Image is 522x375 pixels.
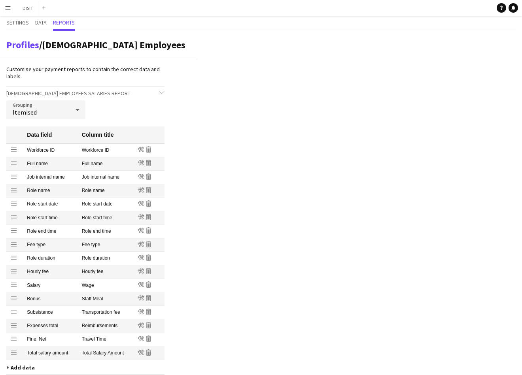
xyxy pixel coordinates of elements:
[78,238,134,252] mat-cell: Fee type
[53,20,75,25] span: Reports
[23,292,78,306] mat-cell: Bonus
[78,171,134,184] mat-cell: Job internal name
[23,225,78,238] mat-cell: Role end time
[78,225,134,238] mat-cell: Role end time
[23,238,78,252] mat-cell: Fee type
[78,279,134,292] mat-cell: Wage
[23,333,78,347] mat-cell: Fine: Net
[6,20,29,25] span: Settings
[6,39,185,51] h1: /
[78,347,134,360] mat-cell: Total Salary Amount
[78,157,134,171] mat-cell: Full name
[23,252,78,265] mat-cell: Role duration
[78,333,134,347] mat-cell: Travel Time
[78,211,134,225] mat-cell: Role start time
[78,319,134,333] mat-cell: Reimbursements
[23,184,78,198] mat-cell: Role name
[35,20,47,25] span: Data
[23,211,78,225] mat-cell: Role start time
[78,292,134,306] mat-cell: Staff Meal
[23,171,78,184] mat-cell: Job internal name
[23,198,78,211] mat-cell: Role start date
[6,66,165,80] div: Customise your payment reports to contain the correct data and labels.
[78,266,134,279] mat-cell: Hourly fee
[42,39,185,51] span: Full-time Employees
[23,157,78,171] mat-cell: Full name
[23,266,78,279] mat-cell: Hourly fee
[6,364,35,371] span: + Add data
[13,108,37,116] span: Itemised
[23,319,78,333] mat-cell: Expenses total
[78,184,134,198] mat-cell: Role name
[23,347,78,360] mat-cell: Total salary amount
[78,306,134,319] mat-cell: Transportation fee
[16,0,39,16] button: DISH
[23,306,78,319] mat-cell: Subsistence
[27,131,52,138] div: Data field
[6,39,39,51] a: Profiles
[23,144,78,157] mat-cell: Workforce ID
[78,144,134,157] mat-cell: Workforce ID
[78,198,134,211] mat-cell: Role start date
[23,279,78,292] mat-cell: Salary
[6,90,130,97] span: Full-time Employees Salaries Report
[82,131,114,138] div: Column title
[78,252,134,265] mat-cell: Role duration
